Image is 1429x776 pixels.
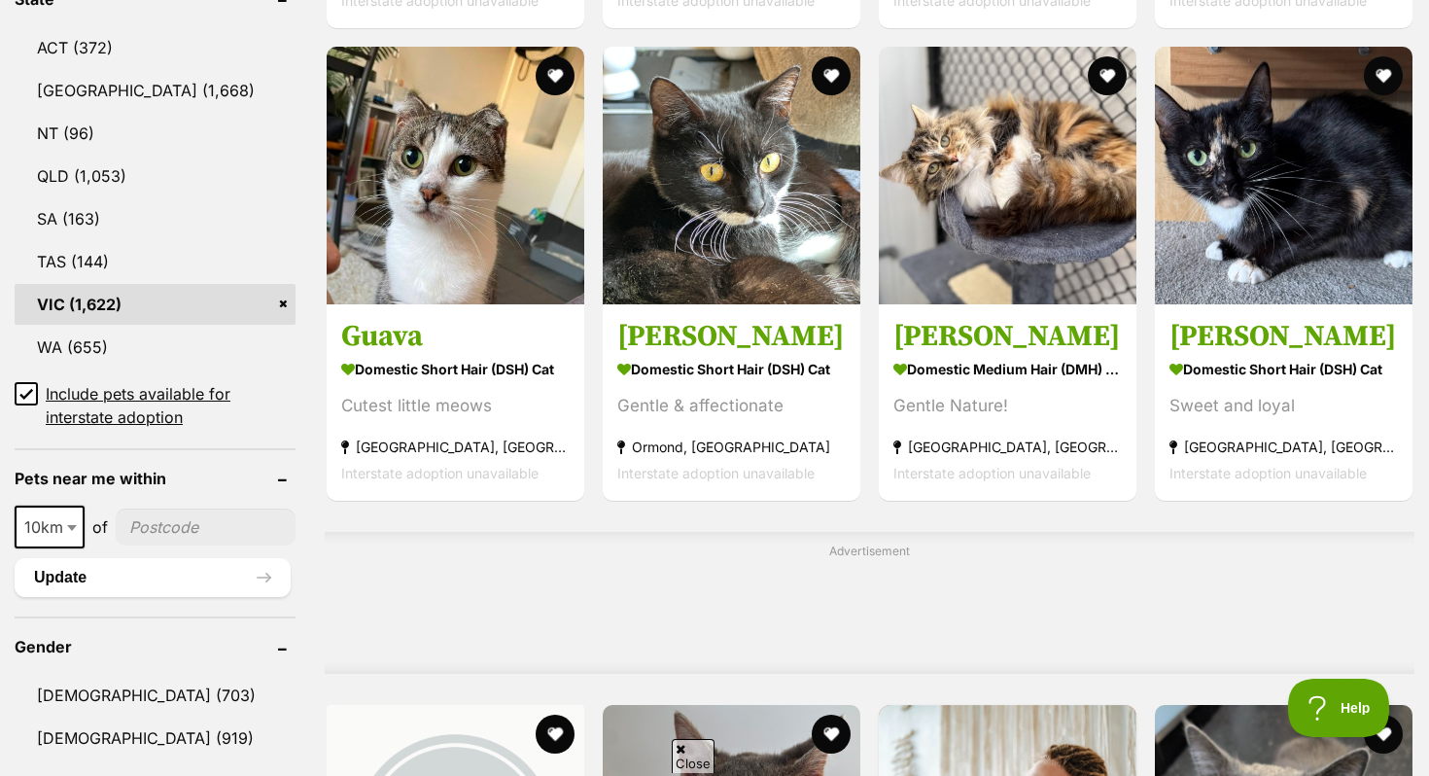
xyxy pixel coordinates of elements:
[15,241,296,282] a: TAS (144)
[1088,56,1127,95] button: favourite
[1288,679,1390,737] iframe: Help Scout Beacon - Open
[341,434,570,460] strong: [GEOGRAPHIC_DATA], [GEOGRAPHIC_DATA]
[341,318,570,355] h3: Guava
[15,156,296,196] a: QLD (1,053)
[603,47,860,304] img: Tabitha - Domestic Short Hair (DSH) Cat
[879,303,1136,501] a: [PERSON_NAME] Domestic Medium Hair (DMH) Cat Gentle Nature! [GEOGRAPHIC_DATA], [GEOGRAPHIC_DATA] ...
[1169,318,1398,355] h3: [PERSON_NAME]
[325,532,1414,674] div: Advertisement
[812,715,851,754] button: favourite
[1169,393,1398,419] div: Sweet and loyal
[15,638,296,655] header: Gender
[15,675,296,716] a: [DEMOGRAPHIC_DATA] (703)
[536,715,575,754] button: favourite
[341,393,570,419] div: Cutest little meows
[15,506,85,548] span: 10km
[17,513,83,541] span: 10km
[15,113,296,154] a: NT (96)
[327,47,584,304] img: Guava - Domestic Short Hair (DSH) Cat
[46,382,296,429] span: Include pets available for interstate adoption
[1155,303,1412,501] a: [PERSON_NAME] Domestic Short Hair (DSH) Cat Sweet and loyal [GEOGRAPHIC_DATA], [GEOGRAPHIC_DATA] ...
[812,56,851,95] button: favourite
[15,27,296,68] a: ACT (372)
[15,284,296,325] a: VIC (1,622)
[1169,355,1398,383] strong: Domestic Short Hair (DSH) Cat
[1155,47,1412,304] img: Dalphine - Domestic Short Hair (DSH) Cat
[893,434,1122,460] strong: [GEOGRAPHIC_DATA], [GEOGRAPHIC_DATA]
[1364,56,1403,95] button: favourite
[536,56,575,95] button: favourite
[893,318,1122,355] h3: [PERSON_NAME]
[893,465,1091,481] span: Interstate adoption unavailable
[116,509,296,546] input: postcode
[15,382,296,429] a: Include pets available for interstate adoption
[15,198,296,239] a: SA (163)
[327,303,584,501] a: Guava Domestic Short Hair (DSH) Cat Cutest little meows [GEOGRAPHIC_DATA], [GEOGRAPHIC_DATA] Inte...
[1169,465,1367,481] span: Interstate adoption unavailable
[617,465,815,481] span: Interstate adoption unavailable
[15,558,291,597] button: Update
[15,470,296,487] header: Pets near me within
[341,355,570,383] strong: Domestic Short Hair (DSH) Cat
[879,47,1136,304] img: Brittney - Domestic Medium Hair (DMH) Cat
[893,355,1122,383] strong: Domestic Medium Hair (DMH) Cat
[341,465,539,481] span: Interstate adoption unavailable
[617,355,846,383] strong: Domestic Short Hair (DSH) Cat
[15,718,296,758] a: [DEMOGRAPHIC_DATA] (919)
[617,434,846,460] strong: Ormond, [GEOGRAPHIC_DATA]
[92,515,108,539] span: of
[893,393,1122,419] div: Gentle Nature!
[15,327,296,368] a: WA (655)
[617,318,846,355] h3: [PERSON_NAME]
[1169,434,1398,460] strong: [GEOGRAPHIC_DATA], [GEOGRAPHIC_DATA]
[617,393,846,419] div: Gentle & affectionate
[15,70,296,111] a: [GEOGRAPHIC_DATA] (1,668)
[603,303,860,501] a: [PERSON_NAME] Domestic Short Hair (DSH) Cat Gentle & affectionate Ormond, [GEOGRAPHIC_DATA] Inter...
[672,739,714,773] span: Close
